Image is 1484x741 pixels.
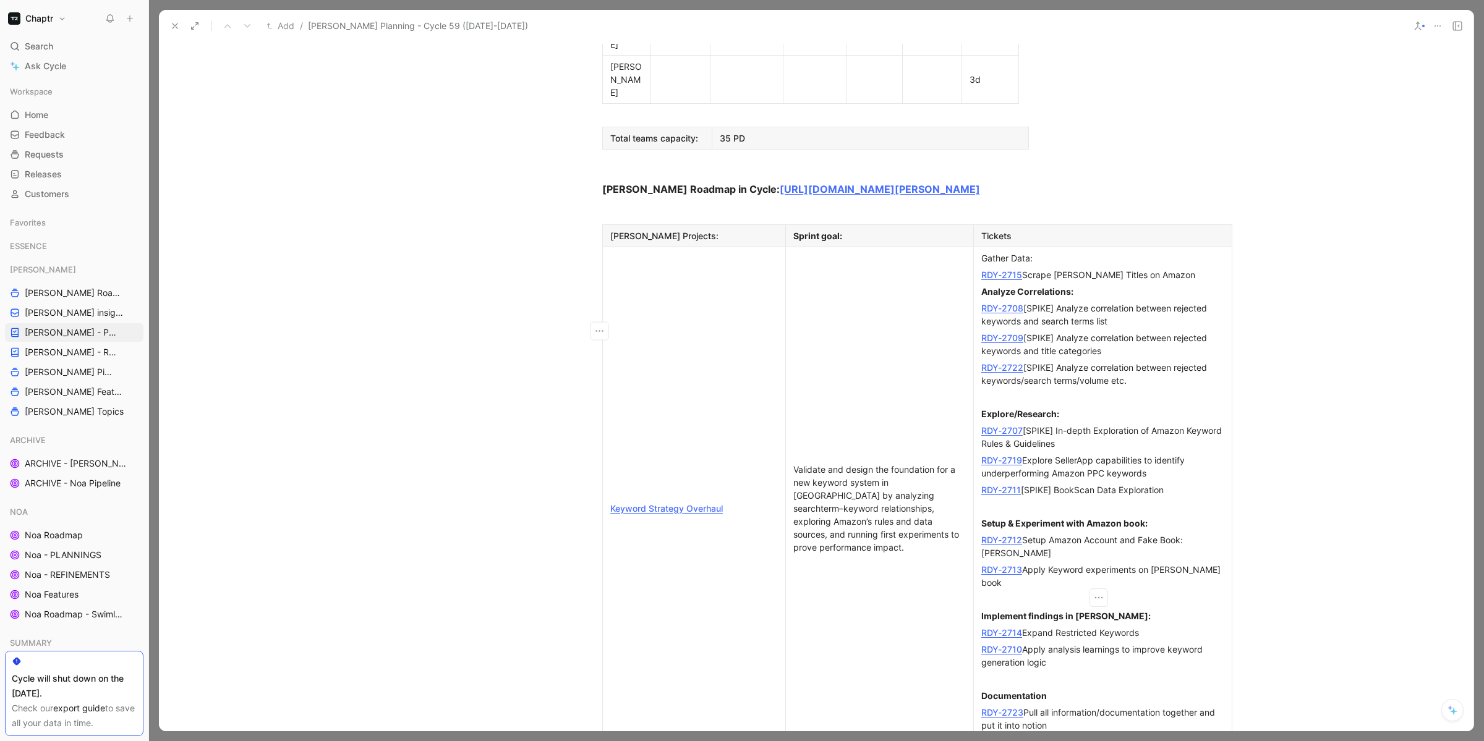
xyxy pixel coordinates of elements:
[981,286,1073,297] strong: Analyze Correlations:
[793,231,842,241] span: Sprint goal:
[602,183,780,195] strong: [PERSON_NAME] Roadmap in Cycle:
[5,37,143,56] div: Search
[981,627,1022,638] a: RDY-2714
[5,454,143,473] a: ARCHIVE - [PERSON_NAME] Pipeline
[5,323,143,342] a: [PERSON_NAME] - PLANNINGS
[5,343,143,362] a: [PERSON_NAME] - REFINEMENTS
[25,529,83,541] span: Noa Roadmap
[981,563,1224,589] div: Apply Keyword experiments on [PERSON_NAME] book
[53,703,105,713] a: export guide
[5,106,143,124] a: Home
[25,588,79,601] span: Noa Features
[5,125,143,144] a: Feedback
[793,463,966,554] div: Validate and design the foundation for a new keyword system in [GEOGRAPHIC_DATA] by analyzing sea...
[5,260,143,279] div: [PERSON_NAME]
[10,263,76,276] span: [PERSON_NAME]
[10,240,47,252] span: ESSENCE
[25,569,110,581] span: Noa - REFINEMENTS
[5,502,143,521] div: NOA
[610,60,643,99] div: [PERSON_NAME]
[5,237,143,255] div: ESSENCE
[5,431,143,449] div: ARCHIVE
[25,168,62,180] span: Releases
[5,284,143,302] a: [PERSON_NAME] Roadmap - open items
[5,145,143,164] a: Requests
[308,19,528,33] span: [PERSON_NAME] Planning - Cycle 59 ([DATE]-[DATE])
[981,331,1224,357] div: [SPIKE] Analyze correlation between rejected keywords and title categories
[981,644,1022,654] a: RDY-2710
[25,59,66,74] span: Ask Cycle
[780,183,980,195] a: [URL][DOMAIN_NAME][PERSON_NAME]
[10,637,52,649] span: SUMMARY
[5,165,143,184] a: Releases
[970,73,1011,86] div: 3d
[8,12,20,25] img: Chaptr
[25,477,121,489] span: ARCHIVE - Noa Pipeline
[25,386,127,398] span: [PERSON_NAME] Features
[10,434,46,446] span: ARCHIVE
[981,268,1224,281] div: Scrape [PERSON_NAME] Titles on Amazon
[5,474,143,493] a: ARCHIVE - Noa Pipeline
[981,706,1224,732] div: Pull all information/documentation together and put it into notion
[981,424,1224,450] div: [SPIKE] In-depth Exploration of Amazon Keyword Rules & Guidelines
[5,633,143,656] div: SUMMARY
[5,633,143,652] div: SUMMARY
[5,565,143,584] a: Noa - REFINEMENTS
[5,303,143,322] a: [PERSON_NAME] insights
[25,326,119,339] span: [PERSON_NAME] - PLANNINGS
[25,287,122,299] span: [PERSON_NAME] Roadmap - open items
[720,132,1021,145] div: 35 PD
[5,605,143,624] a: Noa Roadmap - Swimlanes
[25,188,69,200] span: Customers
[981,535,1022,545] a: RDY-2712
[25,366,115,378] span: [PERSON_NAME] Pipeline
[981,483,1224,496] div: [SPIKE] BookScan Data Exploration
[300,19,303,33] span: /
[5,402,143,421] a: [PERSON_NAME] Topics
[981,455,1022,465] a: RDY-2719
[10,506,28,518] span: NOA
[981,302,1224,328] div: [SPIKE] Analyze correlation between rejected keywords and search terms list
[610,503,723,514] a: Keyword Strategy Overhaul
[981,707,1023,718] a: RDY-2723
[25,148,64,161] span: Requests
[5,363,143,381] a: [PERSON_NAME] Pipeline
[25,307,126,319] span: [PERSON_NAME] insights
[12,701,137,730] div: Check our to save all your data in time.
[5,502,143,624] div: NOANoa RoadmapNoa - PLANNINGSNoa - REFINEMENTSNoa FeaturesNoa Roadmap - Swimlanes
[610,229,778,242] div: [PERSON_NAME] Projects:
[25,129,65,141] span: Feedback
[5,383,143,401] a: [PERSON_NAME] Features
[981,564,1022,575] a: RDY-2713
[5,260,143,421] div: [PERSON_NAME][PERSON_NAME] Roadmap - open items[PERSON_NAME] insights[PERSON_NAME] - PLANNINGS[PE...
[981,533,1224,559] div: Setup Amazon Account and Fake Book: [PERSON_NAME]
[981,361,1224,387] div: [SPIKE] Analyze correlation between rejected keywords/search terms/volume etc.
[5,237,143,259] div: ESSENCE
[5,546,143,564] a: Noa - PLANNINGS
[981,362,1023,373] a: RDY-2722
[981,611,1151,621] strong: Implement findings in [PERSON_NAME]:
[5,57,143,75] a: Ask Cycle
[981,303,1023,313] a: RDY-2708
[981,269,1022,280] a: RDY-2715
[981,252,1224,265] div: Gather Data:
[610,132,704,145] div: Total teams capacity:
[5,526,143,544] a: Noa Roadmap
[981,643,1224,669] div: Apply analysis learnings to improve keyword generation logic
[5,82,143,101] div: Workspace
[981,454,1224,480] div: Explore SellerApp capabilities to identify underperforming Amazon PPC keywords
[981,332,1023,343] a: RDY-2709
[25,549,101,561] span: Noa - PLANNINGS
[5,185,143,203] a: Customers
[25,109,48,121] span: Home
[981,626,1224,639] div: Expand Restricted Keywords
[25,346,120,358] span: [PERSON_NAME] - REFINEMENTS
[5,10,69,27] button: ChaptrChaptr
[25,13,53,24] h1: Chaptr
[981,485,1021,495] a: RDY-2711
[25,608,127,620] span: Noa Roadmap - Swimlanes
[10,85,53,98] span: Workspace
[25,405,124,418] span: [PERSON_NAME] Topics
[981,518,1148,528] strong: Setup & Experiment with Amazon book:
